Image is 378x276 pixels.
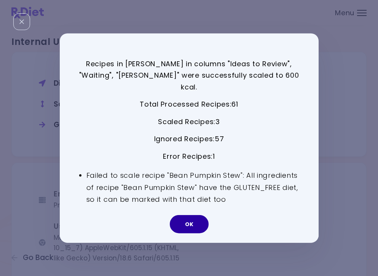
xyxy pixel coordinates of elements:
p: Ignored Recipes : 57 [79,133,300,145]
p: Total Processed Recipes : 61 [79,99,300,110]
li: Failed to scale recipe "Bean Pumpkin Stew": All ingredients of recipe "Bean Pumpkin Stew" have th... [86,169,300,206]
button: OK [170,215,209,233]
div: Close [13,13,30,30]
p: Recipes in [PERSON_NAME] in columns "Ideas to Review", "Waiting", "[PERSON_NAME]" were successful... [79,58,300,93]
p: Error Recipes : 1 [79,151,300,163]
p: Scaled Recipes : 3 [79,116,300,128]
